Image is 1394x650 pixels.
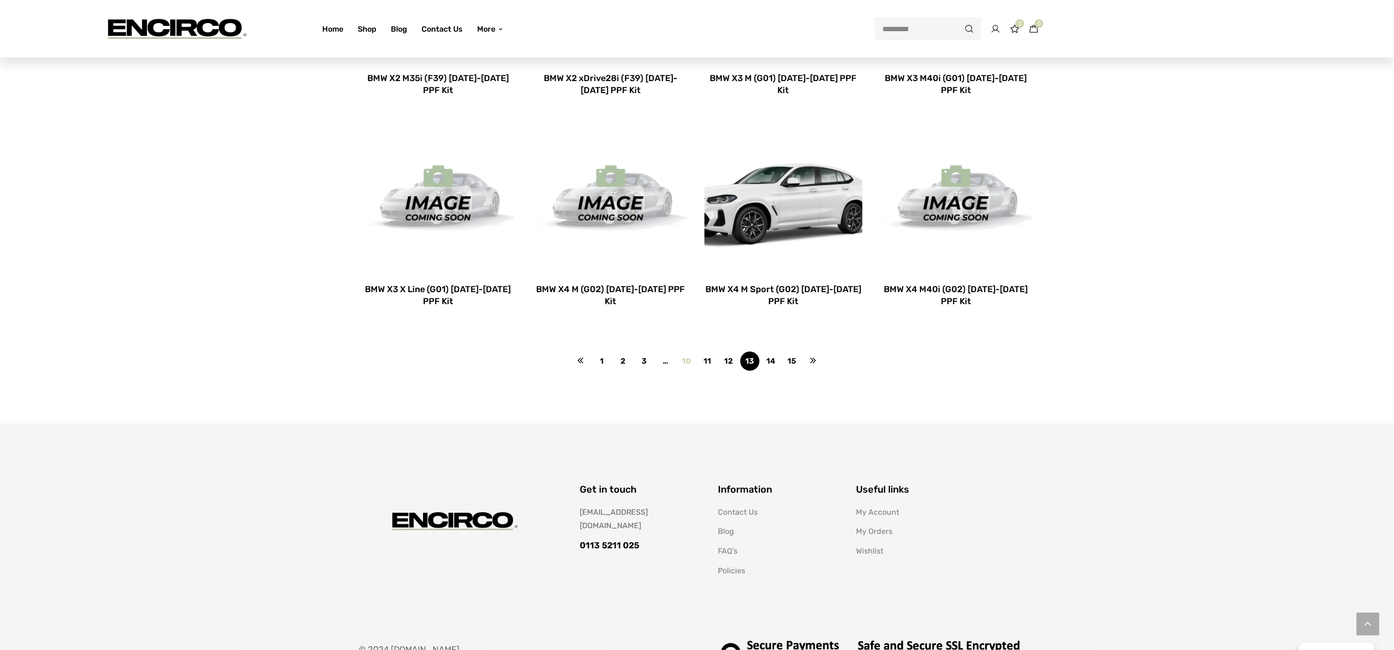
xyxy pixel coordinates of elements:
a: BMW X4 M40i (G02) [DATE]-[DATE] PPF Kit [877,284,1035,307]
a: 0 [1029,20,1039,38]
span: Page 13 [740,352,760,371]
div: [EMAIL_ADDRESS][DOMAIN_NAME] [580,506,697,533]
img: Placeholder [359,116,517,274]
h2: Information [718,483,842,496]
img: encirco.com - [103,7,247,50]
a: Page 3 [635,352,654,371]
a: Page 11 [698,352,717,371]
a: FAQ's [718,546,738,555]
img: Placeholder [877,116,1035,274]
a: My Orders [856,527,892,536]
a: Contact Us [414,12,470,46]
img: encirco.com - [388,502,518,541]
a: Contact Us [718,508,758,517]
a: BMW X4 M (G02) [DATE]-[DATE] PPF Kit [532,284,690,307]
a: BMW X3 X Line (G01) [DATE]-[DATE] PPF Kit [359,284,517,307]
a: Blog [718,527,734,536]
span: 0 [1016,19,1024,28]
strong: 0113 5211 025 [580,540,639,551]
img: Placeholder [532,116,690,274]
a: Policies [718,566,745,575]
a: Home [315,12,351,46]
a: More [470,12,511,46]
a: BMW X3 M40i (G01) [DATE]-[DATE] PPF Kit [877,72,1035,96]
a: Page 12 [719,352,738,371]
a: Page 10 [677,352,696,371]
a: Page 1 [593,352,612,371]
span: 0 [1035,19,1043,28]
button: Search [957,17,981,40]
h2: Useful links [856,483,980,496]
a: Blog [384,12,414,46]
a: My Account [856,508,899,517]
a: BMW X3 M (G01) [DATE]-[DATE] PPF Kit [704,72,863,96]
span: … [656,352,675,371]
a: Page 14 [761,352,781,371]
a: Wishlist [856,546,883,555]
h2: Get in touch [580,483,703,496]
a: BMW X2 M35i (F39) [DATE]-[DATE] PPF Kit [359,72,517,96]
a: Page 2 [614,352,633,371]
a: BMW X2 xDrive28i (F39) [DATE]-[DATE] PPF Kit [532,72,690,96]
a: Page 15 [783,352,802,371]
a: BMW X4 M Sport (G02) [DATE]-[DATE] PPF Kit [704,284,863,307]
a: 0 [1010,26,1019,35]
a: Shop [351,12,384,46]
